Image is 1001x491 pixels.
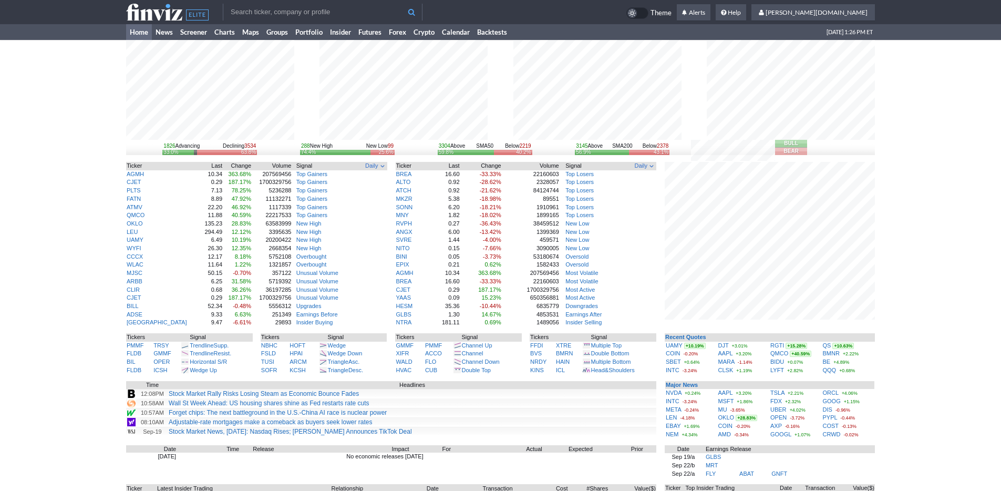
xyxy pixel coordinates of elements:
a: KINS [530,367,544,373]
td: 6.00 [427,228,460,237]
a: FSLD [261,350,276,356]
span: 46.92% [232,204,251,210]
a: Help [716,4,746,21]
div: 74.4% [301,150,316,155]
td: 11.88 [200,211,223,220]
a: NBHC [261,342,277,349]
a: KCSH [290,367,306,373]
a: XTRE [556,342,571,349]
td: 5236288 [252,187,292,195]
a: XIFR [396,350,409,356]
a: New High [296,245,322,251]
a: QQQ [823,367,837,373]
a: Most Volatile [565,278,598,284]
span: Daily [635,162,647,170]
span: 288 [301,143,310,149]
a: Recent Quotes [665,334,706,340]
a: Backtests [473,24,511,40]
a: Stock Market News, [DATE]: Nasdaq Rises; [PERSON_NAME] Announces TikTok Deal [169,428,412,435]
td: 38459512 [502,220,560,228]
a: PMMF [425,342,442,349]
a: HAIN [556,359,570,365]
td: 207569456 [252,170,292,179]
input: Search ticker, company or profile [223,4,422,21]
a: COST [823,423,839,429]
a: AGMH [127,171,144,177]
span: -28.62% [480,179,501,185]
a: Unusual Volume [296,294,338,301]
div: New High [301,142,333,150]
div: Advancing [163,142,200,150]
th: Change [223,162,252,170]
a: Top Gainers [296,204,327,210]
a: ARBB [127,278,142,284]
span: 363.68% [229,171,251,177]
span: 2219 [519,143,531,149]
a: Multiple Bottom [591,359,631,365]
a: Sep 22/b [672,462,695,468]
span: Daily [365,162,378,170]
a: HOFT [290,342,305,349]
a: SONN [396,204,413,210]
td: 5.38 [427,195,460,203]
div: SMA200 [575,142,669,150]
a: Double Bottom [591,350,630,356]
a: Top Gainers [296,179,327,185]
span: Signal [296,162,313,170]
a: Futures [355,24,385,40]
th: Volume [502,162,560,170]
a: QMCO [127,212,145,218]
td: 0.92 [427,187,460,195]
div: Declining [223,142,256,150]
td: 84124744 [502,187,560,195]
td: 294.49 [200,228,223,237]
button: Bull [775,140,807,147]
a: TUSI [261,359,274,365]
a: Unusual Volume [296,270,338,276]
span: 1826 [163,143,175,149]
a: Most Volatile [565,270,598,276]
a: Charts [211,24,239,40]
a: Crypto [410,24,438,40]
a: Top Losers [565,196,594,202]
a: BREA [396,278,412,284]
a: CLIR [127,287,140,293]
a: TriangleDesc. [328,367,363,373]
a: AAPL [718,390,733,396]
a: Most Active [565,287,595,293]
a: Top Losers [565,171,594,177]
a: Theme [626,7,672,19]
a: Insider Selling [565,319,602,325]
span: 99 [388,143,394,149]
a: INTC [666,398,679,404]
a: News [152,24,177,40]
span: -21.62% [480,187,501,193]
a: SVRE [396,237,412,243]
span: Trendline [190,350,213,356]
a: New High [296,229,322,235]
td: 135.23 [200,220,223,228]
td: 0.29 [200,178,223,187]
span: Trendline [190,342,213,349]
div: 59.8% [439,150,453,155]
a: NITO [396,245,410,251]
a: ABAT [739,470,754,477]
a: AAPL [718,350,733,356]
a: AMD [718,431,731,437]
a: UAMY [666,342,683,349]
td: 1399369 [502,228,560,237]
th: Volume [252,162,292,170]
a: BINI [396,253,407,260]
a: BVS [530,350,542,356]
td: 16.60 [427,170,460,179]
a: WALD [396,359,412,365]
a: LYFT [770,367,784,373]
div: 56.9% [576,150,591,155]
span: -36.43% [480,220,501,227]
span: 187.17% [229,179,251,185]
a: CLSK [718,367,734,373]
a: Home [126,24,152,40]
a: Double Top [462,367,491,373]
a: Portfolio [292,24,326,40]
